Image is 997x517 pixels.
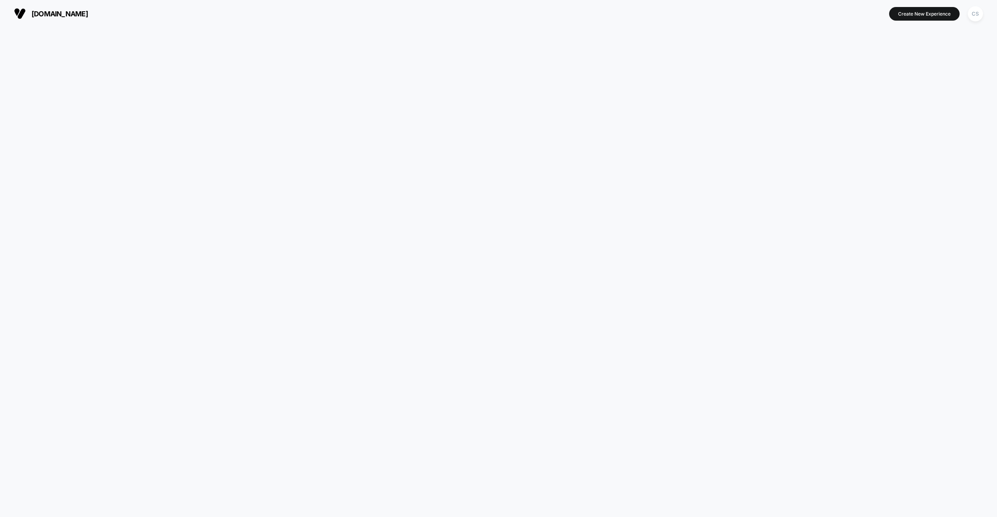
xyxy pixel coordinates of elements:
span: [DOMAIN_NAME] [32,10,88,18]
img: Visually logo [14,8,26,19]
button: CS [965,6,985,22]
button: Create New Experience [889,7,960,21]
button: [DOMAIN_NAME] [12,7,90,20]
div: CS [968,6,983,21]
